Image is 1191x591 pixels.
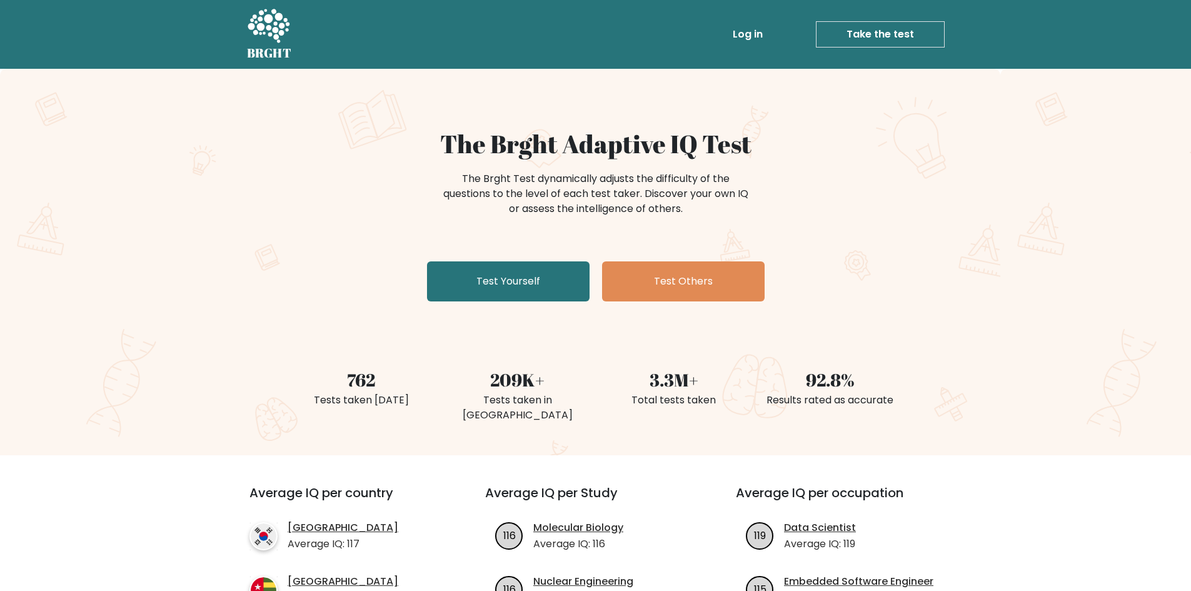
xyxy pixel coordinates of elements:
[440,171,752,216] div: The Brght Test dynamically adjusts the difficulty of the questions to the level of each test take...
[249,522,278,550] img: country
[533,537,623,552] p: Average IQ: 116
[427,261,590,301] a: Test Yourself
[784,574,933,589] a: Embedded Software Engineer
[291,393,432,408] div: Tests taken [DATE]
[784,520,856,535] a: Data Scientist
[728,22,768,47] a: Log in
[485,485,706,515] h3: Average IQ per Study
[247,46,292,61] h5: BRGHT
[291,366,432,393] div: 762
[760,393,901,408] div: Results rated as accurate
[503,528,516,542] text: 116
[784,537,856,552] p: Average IQ: 119
[754,528,766,542] text: 119
[602,261,765,301] a: Test Others
[447,393,588,423] div: Tests taken in [GEOGRAPHIC_DATA]
[291,129,901,159] h1: The Brght Adaptive IQ Test
[533,574,633,589] a: Nuclear Engineering
[603,366,745,393] div: 3.3M+
[288,574,398,589] a: [GEOGRAPHIC_DATA]
[760,366,901,393] div: 92.8%
[816,21,945,48] a: Take the test
[447,366,588,393] div: 209K+
[533,520,623,535] a: Molecular Biology
[247,5,292,64] a: BRGHT
[288,537,398,552] p: Average IQ: 117
[249,485,440,515] h3: Average IQ per country
[603,393,745,408] div: Total tests taken
[736,485,957,515] h3: Average IQ per occupation
[288,520,398,535] a: [GEOGRAPHIC_DATA]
